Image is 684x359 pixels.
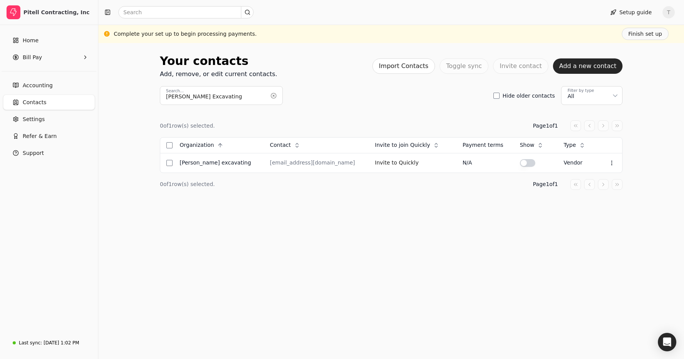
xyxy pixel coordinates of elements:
[533,180,558,188] div: Page 1 of 1
[3,33,95,48] a: Home
[3,111,95,127] a: Settings
[118,6,254,18] input: Search
[23,98,46,106] span: Contacts
[160,70,277,79] div: Add, remove, or edit current contacts.
[270,141,291,149] span: Contact
[179,159,257,167] div: [PERSON_NAME] Excavating
[160,122,215,130] div: 0 of 1 row(s) selected.
[19,339,42,346] div: Last sync:
[23,115,45,123] span: Settings
[375,157,419,169] button: Invite to Quickly
[3,336,95,350] a: Last sync:[DATE] 1:02 PM
[520,141,535,149] span: Show
[23,81,53,90] span: Accounting
[23,132,57,140] span: Refer & Earn
[372,58,435,74] button: Import Contacts
[3,50,95,65] button: Bill Pay
[160,180,215,188] div: 0 of 1 row(s) selected.
[622,28,669,40] button: Finish set up
[3,95,95,110] a: Contacts
[463,141,508,149] div: Payment terms
[463,159,508,167] div: N/A
[3,78,95,93] a: Accounting
[520,139,548,151] button: Show
[270,139,304,151] button: Contact
[179,141,214,149] span: Organization
[604,6,658,18] button: Setup guide
[375,139,444,151] button: Invite to join Quickly
[553,58,623,74] button: Add a new contact
[3,128,95,144] button: Refer & Earn
[503,93,555,98] label: Hide older contacts
[166,160,173,166] button: Select row
[160,52,277,70] div: Your contacts
[658,333,676,351] div: Open Intercom Messenger
[3,145,95,161] button: Support
[662,6,675,18] button: T
[564,141,576,149] span: Type
[114,30,257,38] div: Complete your set up to begin processing payments.
[270,159,362,167] div: [EMAIL_ADDRESS][DOMAIN_NAME]
[375,141,430,149] span: Invite to join Quickly
[166,88,184,94] label: Search...
[533,122,558,130] div: Page 1 of 1
[564,159,593,167] div: vendor
[564,139,590,151] button: Type
[23,149,44,157] span: Support
[43,339,79,346] div: [DATE] 1:02 PM
[166,142,173,148] button: Select all
[23,8,91,16] div: Pitell Contracting, Inc
[568,88,594,94] div: Filter by type
[23,53,42,61] span: Bill Pay
[23,37,38,45] span: Home
[179,139,228,151] button: Organization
